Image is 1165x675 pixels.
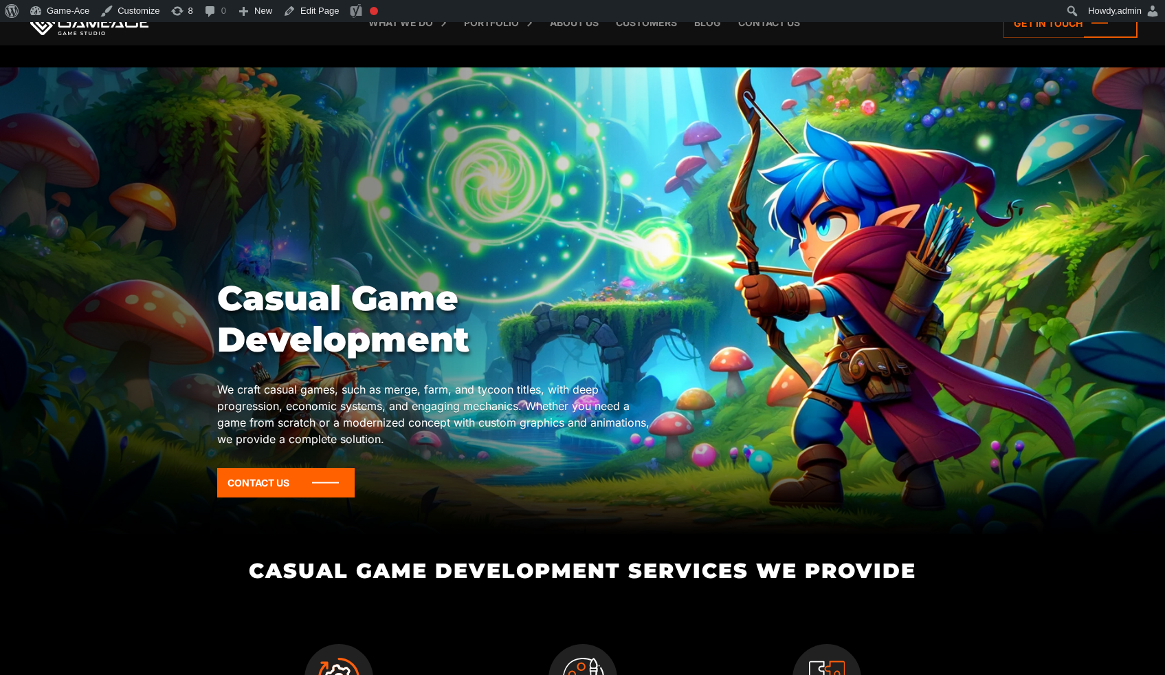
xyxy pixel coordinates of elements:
[1003,8,1138,38] a: Get in touch
[217,468,355,497] a: Contact Us
[217,381,656,447] p: We craft casual games, such as merge, farm, and tycoon titles, with deep progression, economic sy...
[1118,6,1142,16] span: admin
[217,559,948,582] h2: Casual Game Development Services We Provide
[370,7,378,15] div: Focus keyphrase not set
[217,278,656,361] h1: Casual Game Development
